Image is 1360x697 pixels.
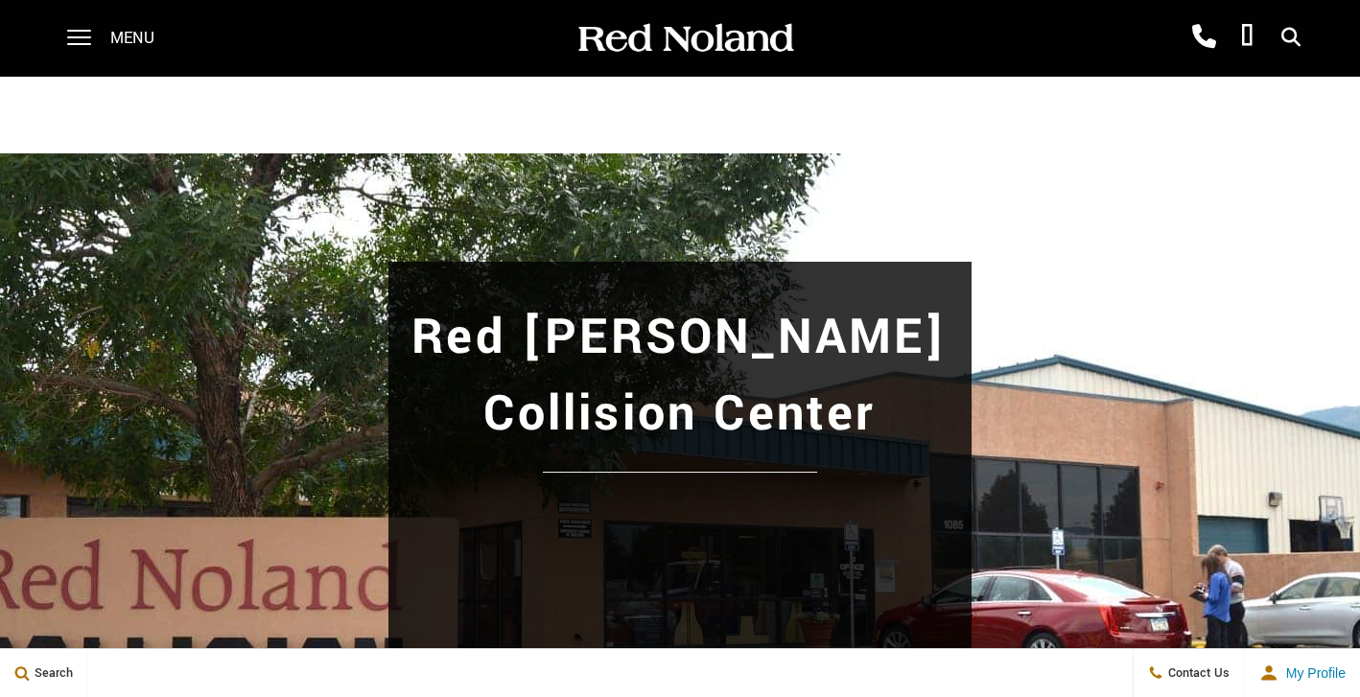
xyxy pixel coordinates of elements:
span: Contact Us [1163,664,1230,682]
h1: Red [PERSON_NAME] Collision Center [407,299,953,453]
span: Search [30,664,73,682]
span: My Profile [1278,665,1346,681]
img: Red Noland Auto Group [574,22,795,56]
button: user-profile-menu [1245,649,1360,697]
